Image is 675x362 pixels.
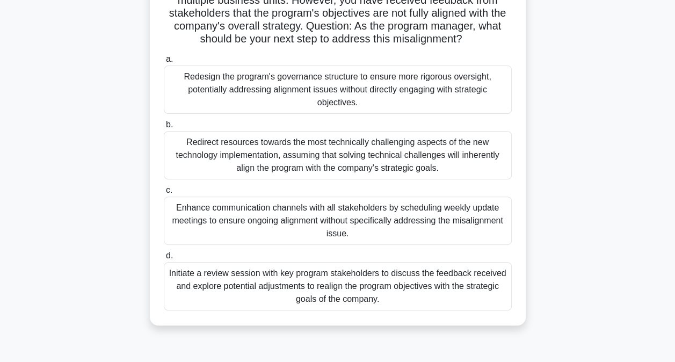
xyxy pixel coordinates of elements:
[166,251,173,260] span: d.
[164,66,512,114] div: Redesign the program's governance structure to ensure more rigorous oversight, potentially addres...
[164,197,512,245] div: Enhance communication channels with all stakeholders by scheduling weekly update meetings to ensu...
[164,262,512,310] div: Initiate a review session with key program stakeholders to discuss the feedback received and expl...
[166,54,173,63] span: a.
[164,131,512,179] div: Redirect resources towards the most technically challenging aspects of the new technology impleme...
[166,120,173,129] span: b.
[166,185,172,194] span: c.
